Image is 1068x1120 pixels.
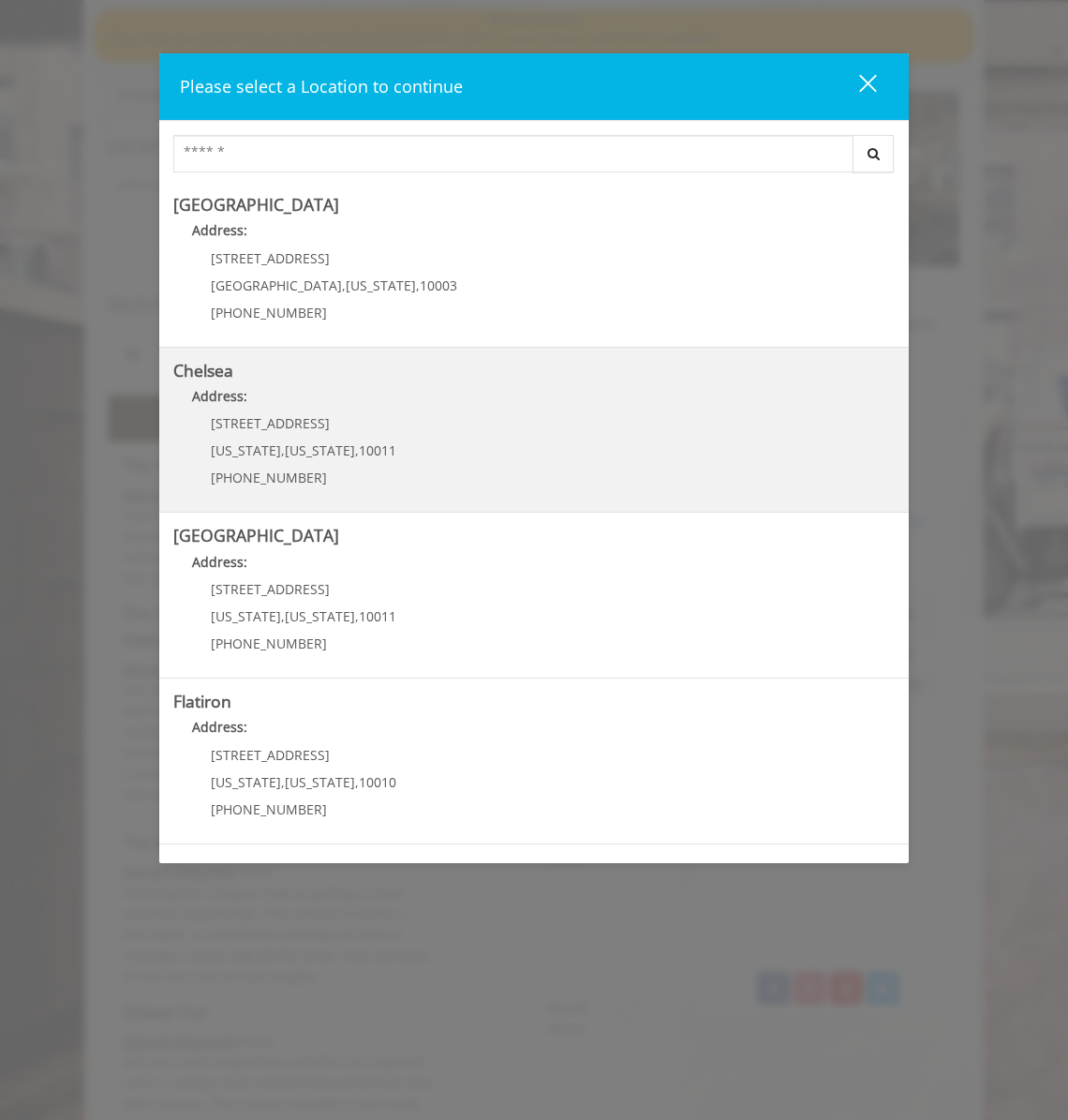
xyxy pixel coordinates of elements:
div: Center Select [173,135,895,182]
div: close dialog [838,73,875,101]
span: , [355,441,359,459]
span: [PHONE_NUMBER] [211,635,327,652]
span: , [342,276,346,294]
span: , [281,607,285,625]
span: 10003 [420,276,457,294]
span: [PHONE_NUMBER] [211,800,327,818]
span: [PHONE_NUMBER] [211,304,327,321]
span: , [416,276,420,294]
b: [GEOGRAPHIC_DATA] [173,524,339,546]
span: , [355,607,359,625]
b: Address: [192,387,247,405]
b: Flatiron [173,690,231,712]
span: [US_STATE] [211,773,281,791]
span: [US_STATE] [285,773,355,791]
span: [STREET_ADDRESS] [211,746,330,764]
span: [PHONE_NUMBER] [211,469,327,486]
span: [US_STATE] [346,276,416,294]
span: [STREET_ADDRESS] [211,414,330,432]
b: Address: [192,221,247,239]
b: [GEOGRAPHIC_DATA] [173,193,339,216]
span: [US_STATE] [285,607,355,625]
span: , [355,773,359,791]
span: 10010 [359,773,396,791]
span: [GEOGRAPHIC_DATA] [211,276,342,294]
span: 10011 [359,441,396,459]
span: [STREET_ADDRESS] [211,249,330,267]
b: Address: [192,718,247,736]
span: Please select a Location to continue [180,75,463,97]
b: Address: [192,553,247,571]
span: [US_STATE] [211,441,281,459]
input: Search Center [173,135,853,172]
b: Chelsea [173,359,233,381]
span: , [281,441,285,459]
span: [US_STATE] [211,607,281,625]
button: close dialog [824,67,888,106]
span: 10011 [359,607,396,625]
i: Search button [863,147,884,160]
span: , [281,773,285,791]
span: [STREET_ADDRESS] [211,580,330,598]
span: [US_STATE] [285,441,355,459]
